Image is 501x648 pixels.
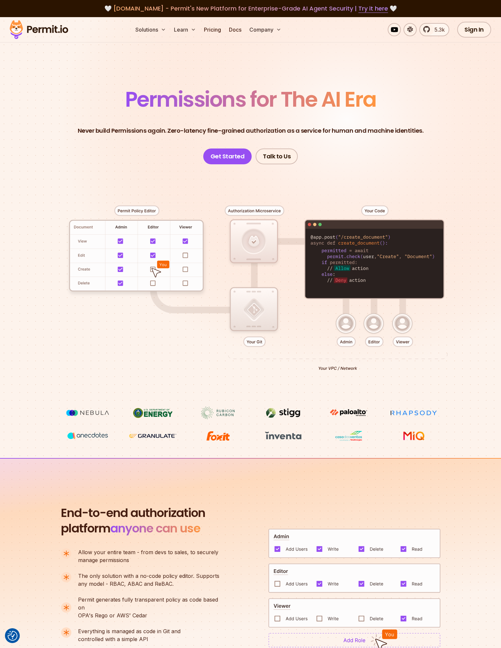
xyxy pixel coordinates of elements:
img: Nebula [63,407,112,419]
a: 5.3k [419,23,449,36]
a: Docs [226,23,244,36]
img: Permit logo [7,18,71,41]
a: Get Started [203,148,252,164]
img: Stigg [259,407,308,419]
img: Rhapsody Health [389,407,438,419]
span: Permissions for The AI Era [125,85,376,114]
div: 🤍 🤍 [16,4,485,13]
p: controlled with a simple API [78,627,181,643]
img: inventa [259,430,308,442]
p: OPA's Rego or AWS' Cedar [78,596,225,619]
img: vega [63,430,112,442]
img: MIQ [391,430,436,442]
img: Casa dos Ventos [324,430,373,442]
img: paloalto [324,407,373,418]
p: any model - RBAC, ABAC and ReBAC. [78,572,219,588]
img: Revisit consent button [8,631,17,641]
a: Sign In [457,22,491,38]
a: Try it here [358,4,388,13]
span: [DOMAIN_NAME] - Permit's New Platform for Enterprise-Grade AI Agent Security | [113,4,388,13]
img: US department of energy [128,407,178,419]
button: Learn [171,23,199,36]
a: Pricing [201,23,224,36]
span: Allow your entire team - from devs to sales, to securely [78,548,218,556]
span: anyone can use [110,520,200,537]
a: Talk to Us [256,148,298,164]
button: Company [247,23,284,36]
p: manage permissions [78,548,218,564]
span: End-to-end authorization [61,505,205,521]
h2: platform [61,505,205,536]
span: Permit generates fully transparent policy as code based on [78,596,225,611]
img: Granulate [128,430,178,442]
button: Solutions [133,23,169,36]
button: Consent Preferences [8,631,17,641]
span: Everything is managed as code in Git and [78,627,181,635]
img: Rubicon [193,407,243,419]
span: 5.3k [431,26,445,34]
p: Never build Permissions again. Zero-latency fine-grained authorization as a service for human and... [78,126,424,135]
span: The only solution with a no-code policy editor. Supports [78,572,219,580]
img: Foxit [193,430,243,442]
